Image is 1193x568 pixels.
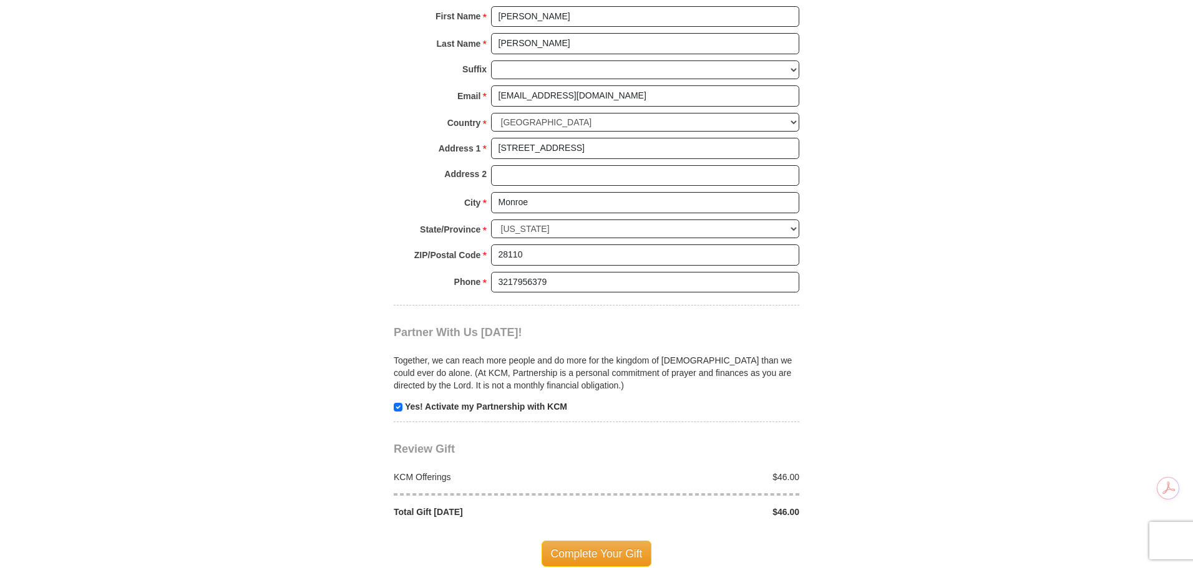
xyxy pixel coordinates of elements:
strong: Yes! Activate my Partnership with KCM [405,402,567,412]
span: Complete Your Gift [542,541,652,567]
strong: ZIP/Postal Code [414,246,481,264]
strong: Email [457,87,480,105]
div: $46.00 [596,471,806,483]
strong: City [464,194,480,211]
span: Review Gift [394,443,455,455]
strong: Address 2 [444,165,487,183]
strong: Last Name [437,35,481,52]
div: Total Gift [DATE] [387,506,597,518]
div: $46.00 [596,506,806,518]
span: Partner With Us [DATE]! [394,326,522,339]
p: Together, we can reach more people and do more for the kingdom of [DEMOGRAPHIC_DATA] than we coul... [394,354,799,392]
div: KCM Offerings [387,471,597,483]
strong: Suffix [462,60,487,78]
strong: Country [447,114,481,132]
strong: First Name [436,7,480,25]
strong: State/Province [420,221,480,238]
strong: Address 1 [439,140,481,157]
strong: Phone [454,273,481,291]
